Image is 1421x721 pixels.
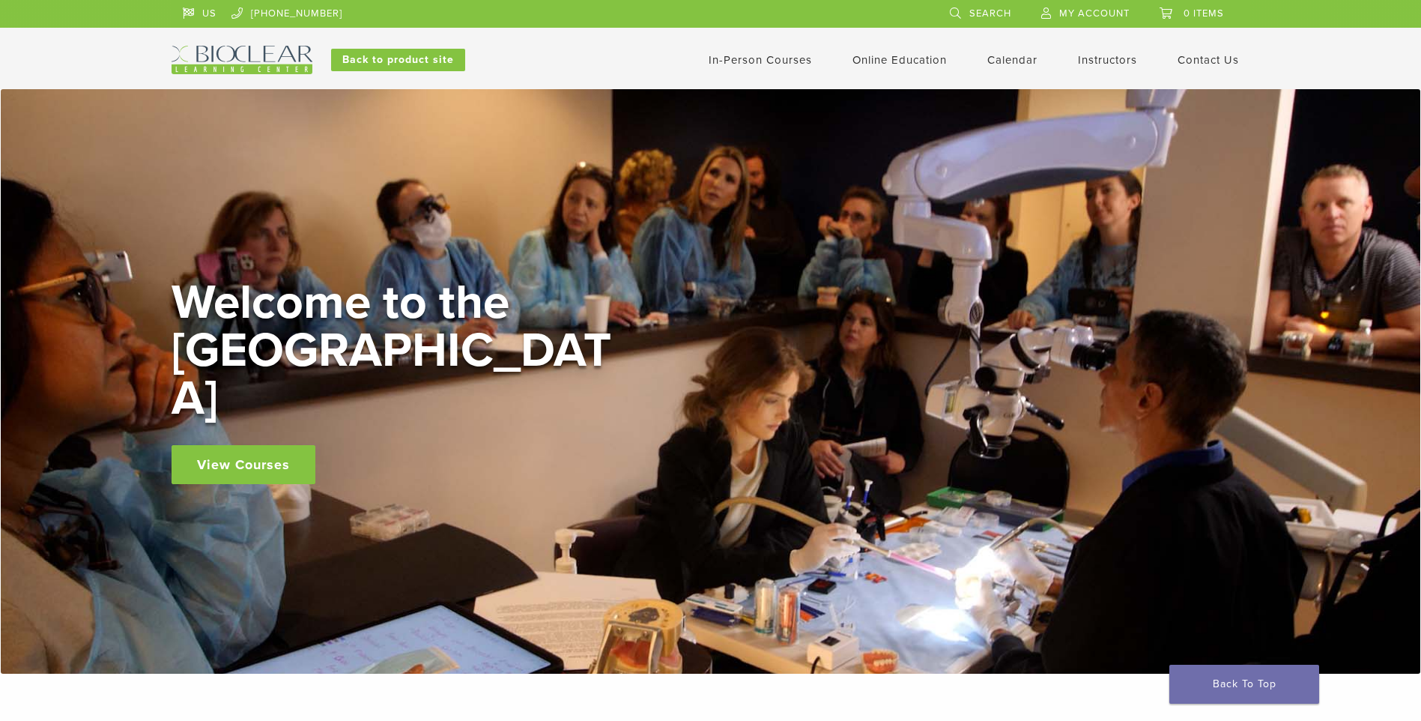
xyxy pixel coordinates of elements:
img: Bioclear [172,46,312,74]
a: Instructors [1078,53,1137,67]
a: Back To Top [1169,665,1319,704]
a: Back to product site [331,49,465,71]
a: Calendar [987,53,1037,67]
a: Online Education [852,53,947,67]
a: View Courses [172,445,315,484]
span: Search [969,7,1011,19]
span: 0 items [1184,7,1224,19]
a: In-Person Courses [709,53,812,67]
a: Contact Us [1178,53,1239,67]
h2: Welcome to the [GEOGRAPHIC_DATA] [172,279,621,423]
span: My Account [1059,7,1130,19]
